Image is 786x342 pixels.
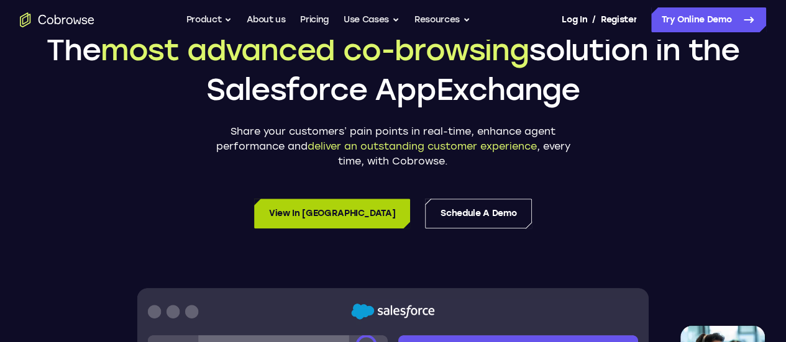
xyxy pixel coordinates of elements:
a: Try Online Demo [651,7,766,32]
a: Register [601,7,637,32]
button: Use Cases [344,7,400,32]
a: About us [247,7,285,32]
a: Log In [562,7,587,32]
button: Product [186,7,232,32]
a: View in [GEOGRAPHIC_DATA] [254,199,410,228]
p: Share your customers’ pain points in real-time, enhance agent performance and , every time, with ... [207,124,580,169]
a: Go to the home page [20,12,94,27]
a: Pricing [300,7,329,32]
span: / [592,12,596,27]
button: Resources [414,7,470,32]
span: most advanced co-browsing [101,32,529,68]
span: deliver an outstanding customer experience [308,140,537,152]
h1: The solution in the Salesforce AppExchange [20,30,766,109]
a: Schedule a Demo [425,199,532,228]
